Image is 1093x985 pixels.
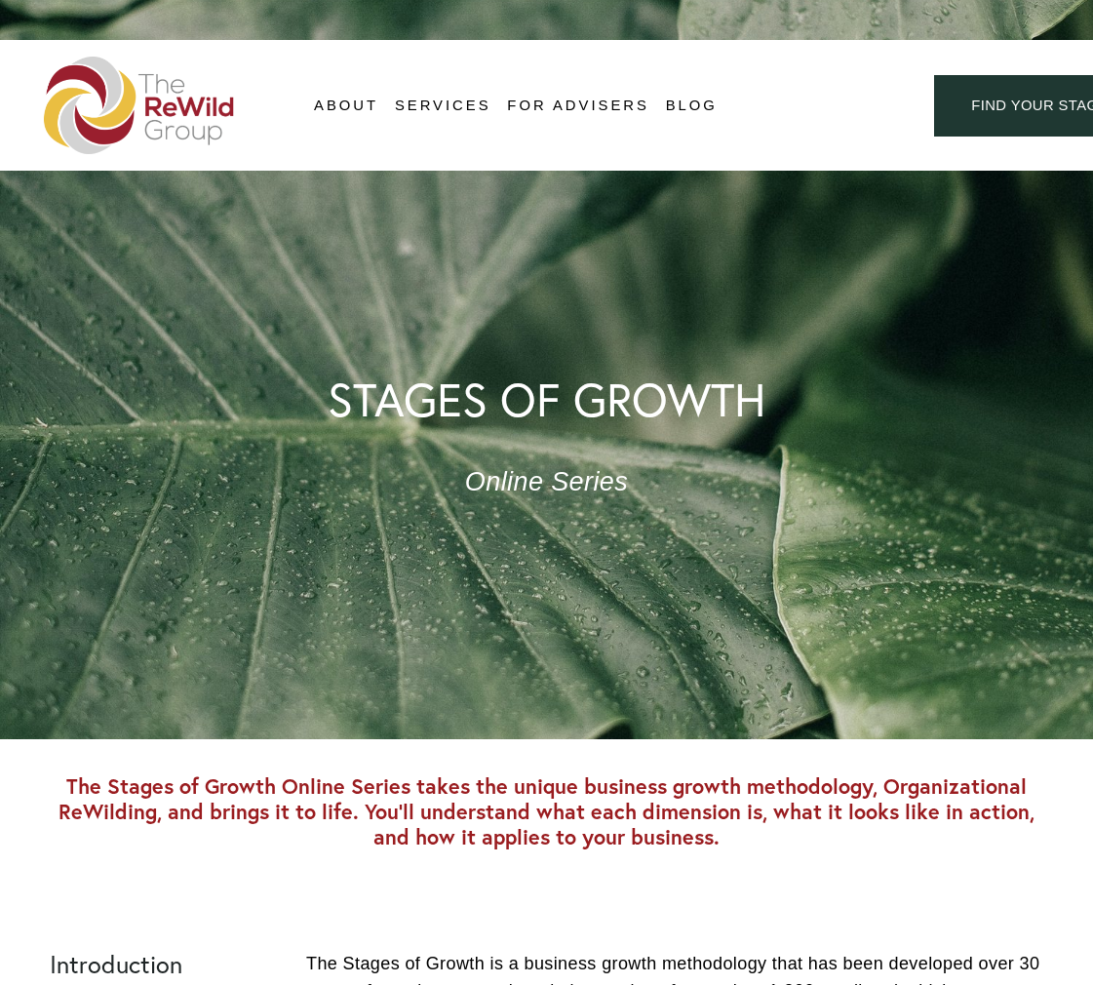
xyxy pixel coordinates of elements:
[507,91,648,120] a: For Advisers
[314,91,378,120] a: folder dropdown
[465,467,628,496] em: Online Series
[314,93,378,119] span: About
[44,57,235,154] img: The ReWild Group
[59,772,1040,849] strong: The Stages of Growth Online Series takes the unique business growth methodology, Organizational R...
[50,374,1044,425] h1: STAGES OF GROWTH
[50,950,274,979] h2: Introduction
[395,91,491,120] a: folder dropdown
[395,93,491,119] span: Services
[666,91,718,120] a: Blog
